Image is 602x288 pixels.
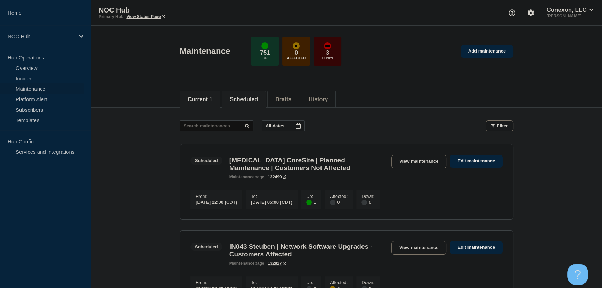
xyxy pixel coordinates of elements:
[391,241,446,255] a: View maintenance
[391,155,446,168] a: View maintenance
[324,42,331,49] div: down
[330,200,335,205] div: disabled
[326,49,329,56] p: 3
[322,56,333,60] p: Down
[275,96,291,103] button: Drafts
[229,157,384,172] h3: [MEDICAL_DATA] CoreSite | Planned Maintenance | Customers Not Affected
[229,261,265,266] p: page
[8,33,74,39] p: NOC Hub
[251,199,292,205] div: [DATE] 05:00 (CDT)
[330,280,348,285] p: Affected :
[188,96,212,103] button: Current 1
[126,14,165,19] a: View Status Page
[361,280,374,285] p: Down :
[545,7,594,14] button: Conexon, LLC
[293,42,300,49] div: affected
[545,14,594,18] p: [PERSON_NAME]
[229,175,265,179] p: page
[251,280,292,285] p: To :
[195,244,218,249] div: Scheduled
[523,6,538,20] button: Account settings
[268,175,286,179] a: 132499
[230,96,258,103] button: Scheduled
[330,199,348,205] div: 0
[330,194,348,199] p: Affected :
[450,241,503,254] a: Edit maintenance
[361,200,367,205] div: disabled
[450,155,503,168] a: Edit maintenance
[229,175,255,179] span: maintenance
[99,14,123,19] p: Primary Hub
[461,45,513,58] a: Add maintenance
[260,49,270,56] p: 751
[262,120,305,131] button: All dates
[306,200,312,205] div: up
[287,56,306,60] p: Affected
[361,194,374,199] p: Down :
[209,96,212,102] span: 1
[180,120,253,131] input: Search maintenances
[195,158,218,163] div: Scheduled
[306,194,316,199] p: Up :
[262,56,267,60] p: Up
[268,261,286,266] a: 132827
[497,123,508,128] span: Filter
[196,194,237,199] p: From :
[180,46,230,56] h1: Maintenance
[361,199,374,205] div: 0
[306,280,316,285] p: Up :
[306,199,316,205] div: 1
[505,6,519,20] button: Support
[196,280,237,285] p: From :
[196,199,237,205] div: [DATE] 22:00 (CDT)
[486,120,513,131] button: Filter
[567,264,588,285] iframe: Help Scout Beacon - Open
[99,6,238,14] p: NOC Hub
[266,123,284,128] p: All dates
[309,96,328,103] button: History
[229,261,255,266] span: maintenance
[261,42,268,49] div: up
[295,49,298,56] p: 0
[251,194,292,199] p: To :
[229,243,384,258] h3: IN043 Steuben | Network Software Upgrades - Customers Affected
